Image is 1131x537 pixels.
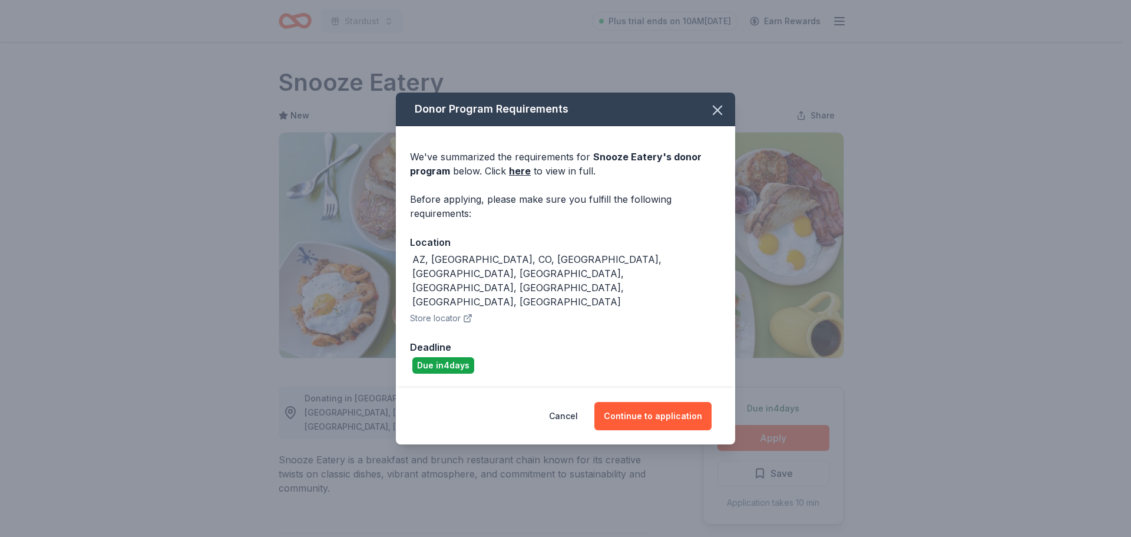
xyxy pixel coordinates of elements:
div: Donor Program Requirements [396,93,735,126]
div: Due in 4 days [412,357,474,374]
button: Store locator [410,311,472,325]
div: Before applying, please make sure you fulfill the following requirements: [410,192,721,220]
a: here [509,164,531,178]
div: Location [410,235,721,250]
button: Continue to application [594,402,712,430]
div: We've summarized the requirements for below. Click to view in full. [410,150,721,178]
button: Cancel [549,402,578,430]
div: Deadline [410,340,721,355]
div: AZ, [GEOGRAPHIC_DATA], CO, [GEOGRAPHIC_DATA], [GEOGRAPHIC_DATA], [GEOGRAPHIC_DATA], [GEOGRAPHIC_D... [412,252,721,309]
